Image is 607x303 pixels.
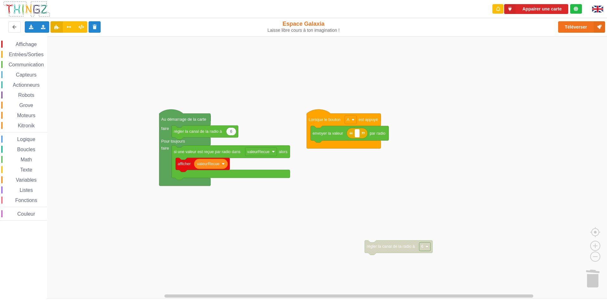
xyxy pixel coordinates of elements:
[15,42,37,47] span: Affichage
[347,118,350,122] text: A
[558,21,605,33] button: Téléverser
[313,131,343,135] text: envoyer la valeur
[504,4,568,14] button: Appairer une carte
[17,211,36,217] span: Couleur
[230,129,232,134] text: 6
[358,118,378,122] text: est appuyé
[197,162,219,166] text: valeurRecue
[247,149,270,154] text: valeurRecue
[161,126,169,131] text: faire
[279,149,287,154] text: alors
[161,146,169,151] text: faire
[19,187,34,193] span: Listes
[8,62,45,67] span: Communication
[309,118,340,122] text: Lorsque le bouton
[592,6,603,12] img: gb.png
[161,117,206,122] text: Au démarrage de la carte
[367,244,415,249] text: régler la canal de la radio à
[17,92,35,98] span: Robots
[3,1,50,17] img: thingz_logo.png
[174,129,222,134] text: régler la canal de la radio à
[250,20,357,33] div: Espace Galaxia
[16,113,37,118] span: Moteurs
[17,123,36,128] span: Kitronik
[570,4,582,14] div: Tu es connecté au serveur de création de Thingz
[14,198,38,203] span: Fonctions
[15,72,37,77] span: Capteurs
[370,131,385,135] text: par radio
[250,28,357,33] div: Laisse libre cours à ton imagination !
[174,149,240,154] text: si une valeur est reçue par radio dans
[16,147,36,152] span: Boucles
[421,244,424,249] text: 6
[12,82,41,88] span: Actionneurs
[8,52,44,57] span: Entrées/Sorties
[19,167,33,172] span: Texte
[16,137,36,142] span: Logique
[178,162,191,166] text: afficher
[18,103,34,108] span: Grove
[15,177,38,183] span: Variables
[161,139,185,144] text: Pour toujours
[20,157,33,162] span: Math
